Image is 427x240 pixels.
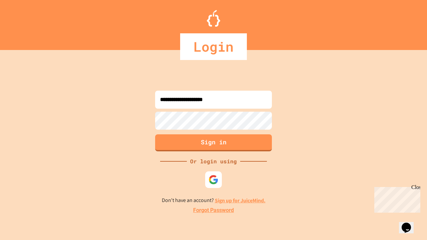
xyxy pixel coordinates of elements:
div: Chat with us now!Close [3,3,46,42]
iframe: chat widget [399,213,420,233]
a: Sign up for JuiceMind. [215,197,266,204]
a: Forgot Password [193,206,234,214]
button: Sign in [155,134,272,151]
div: Login [180,33,247,60]
div: Or login using [187,157,240,165]
img: Logo.svg [207,10,220,27]
iframe: chat widget [372,184,420,213]
img: google-icon.svg [208,175,219,185]
p: Don't have an account? [162,196,266,205]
